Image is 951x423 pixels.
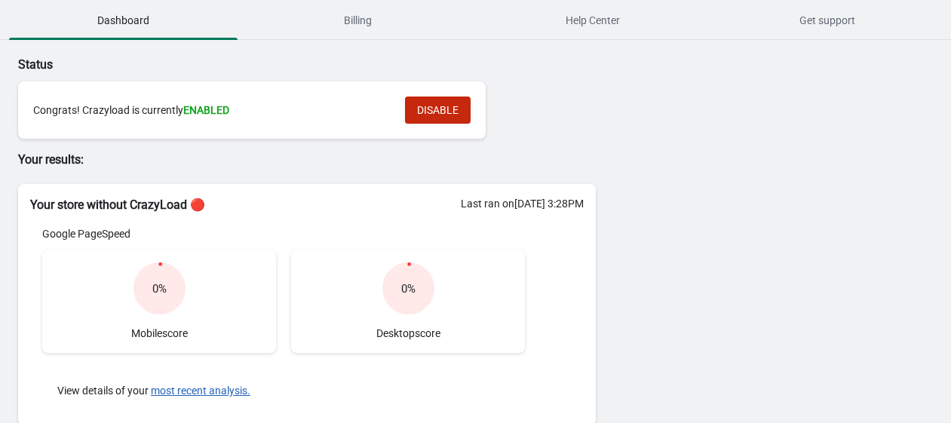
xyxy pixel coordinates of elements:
div: 0 % [152,281,167,296]
span: Get support [713,7,942,34]
span: ENABLED [183,104,229,116]
p: Your results: [18,151,596,169]
span: Billing [244,7,472,34]
div: Last ran on [DATE] 3:28PM [461,196,584,211]
div: Congrats! Crazyload is currently [33,103,390,118]
button: DISABLE [405,97,471,124]
p: Status [18,56,596,74]
div: 0 % [401,281,416,296]
h2: Your store without CrazyLoad 🔴 [30,196,584,214]
button: most recent analysis. [151,385,250,397]
span: Help Center [479,7,707,34]
div: Desktop score [291,250,525,353]
button: Dashboard [6,1,241,40]
div: Google PageSpeed [42,226,525,241]
span: Dashboard [9,7,238,34]
div: Mobile score [42,250,276,353]
span: DISABLE [417,104,459,116]
div: View details of your [42,368,525,413]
